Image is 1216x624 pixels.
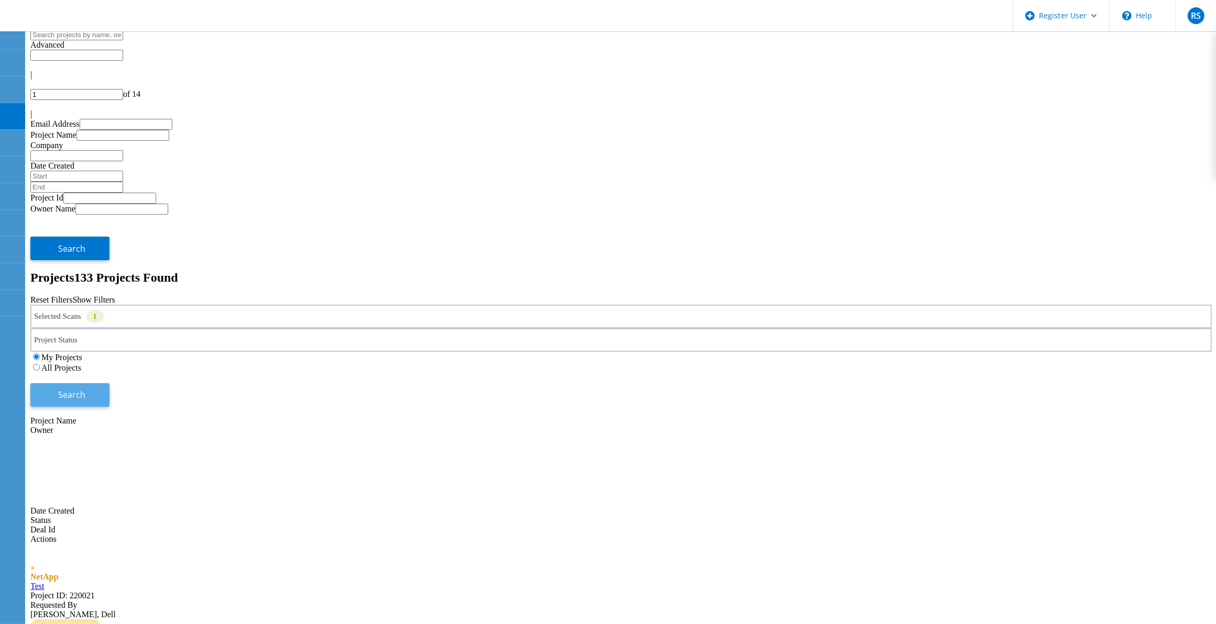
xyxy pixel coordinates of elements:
[30,383,109,407] button: Search
[30,600,1212,610] div: Requested By
[30,426,1212,435] div: Owner
[1191,12,1201,20] span: RS
[41,363,81,372] label: All Projects
[30,161,74,170] label: Date Created
[30,193,63,202] label: Project Id
[59,389,86,400] span: Search
[30,70,1212,80] div: |
[30,119,80,128] label: Email Address
[30,182,123,193] input: End
[30,141,63,150] label: Company
[30,534,1212,544] div: Actions
[30,435,1212,516] div: Date Created
[123,90,140,98] span: of 14
[30,29,123,40] input: Search projects by name, owner, ID, company, etc
[30,572,58,581] span: NetApp
[30,271,74,284] b: Projects
[59,243,86,254] span: Search
[30,171,123,182] input: Start
[30,204,75,213] label: Owner Name
[86,310,104,322] div: 1
[30,591,95,600] span: Project ID: 220021
[30,516,1212,525] div: Status
[41,353,82,362] label: My Projects
[30,525,1212,534] div: Deal Id
[74,271,178,284] span: 133 Projects Found
[30,109,1212,119] div: |
[30,237,109,260] button: Search
[72,295,115,304] a: Show Filters
[1122,11,1132,20] svg: \n
[30,600,1212,619] div: [PERSON_NAME], Dell
[30,582,44,590] a: Test
[30,295,72,304] a: Reset Filters
[30,40,64,49] span: Advanced
[30,305,1212,328] div: Selected Scans
[30,130,76,139] label: Project Name
[30,328,1212,352] div: Project Status
[30,416,1212,426] div: Project Name
[10,20,123,29] a: Live Optics Dashboard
